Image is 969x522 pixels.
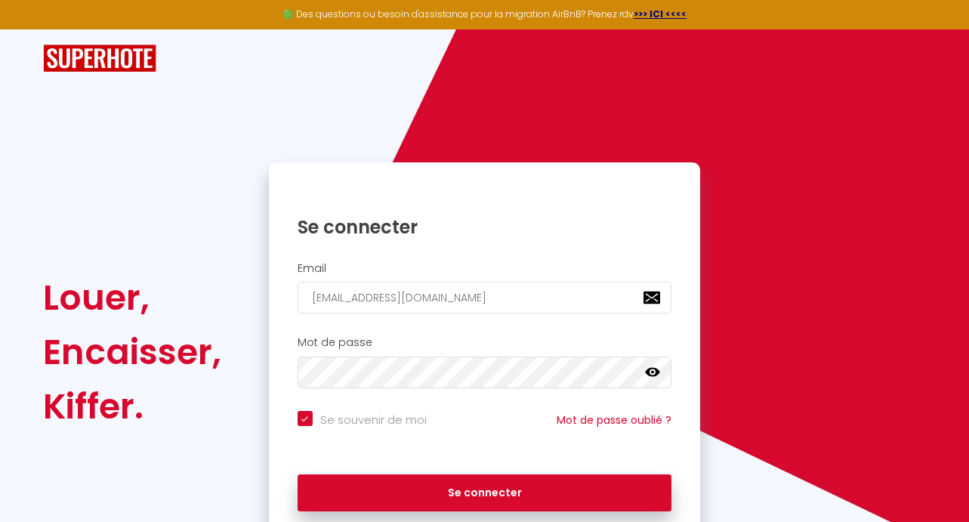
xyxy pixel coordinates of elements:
button: Se connecter [298,474,672,512]
h2: Mot de passe [298,336,672,349]
h1: Se connecter [298,215,672,239]
img: SuperHote logo [43,45,156,73]
a: Mot de passe oublié ? [557,412,671,428]
input: Ton Email [298,282,672,314]
div: Encaisser, [43,325,221,379]
h2: Email [298,262,672,275]
a: >>> ICI <<<< [634,8,687,20]
div: Kiffer. [43,379,221,434]
div: Louer, [43,270,221,325]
